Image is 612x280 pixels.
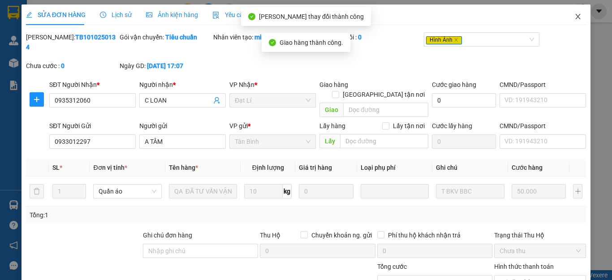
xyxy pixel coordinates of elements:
[500,80,586,90] div: CMND/Passport
[212,12,220,19] img: icon
[100,12,106,18] span: clock-circle
[319,134,340,148] span: Lấy
[280,39,343,46] span: Giao hàng thành công.
[93,164,127,171] span: Đơn vị tính
[357,159,432,177] th: Loại phụ phí
[139,80,226,90] div: Người nhận
[169,164,198,171] span: Tên hàng
[120,32,211,42] div: Gói vận chuyển:
[358,34,362,41] b: 0
[454,38,458,42] span: close
[436,184,504,198] input: Ghi Chú
[432,134,496,149] input: Cước lấy hàng
[308,230,375,240] span: Chuyển khoản ng. gửi
[143,232,192,239] label: Ghi chú đơn hàng
[494,230,586,240] div: Trạng thái Thu Hộ
[99,185,156,198] span: Quần áo
[343,103,428,117] input: Dọc đường
[432,93,496,108] input: Cước giao hàng
[500,244,581,258] span: Chưa thu
[500,121,586,131] div: CMND/Passport
[252,164,284,171] span: Định lượng
[299,164,332,171] span: Giá trị hàng
[299,184,353,198] input: 0
[235,94,310,107] span: Đạt Lí
[512,164,543,171] span: Cước hàng
[512,184,566,198] input: 0
[432,159,508,177] th: Ghi chú
[49,80,136,90] div: SĐT Người Nhận
[565,4,590,30] button: Close
[30,210,237,220] div: Tổng: 1
[494,263,554,270] label: Hình thức thanh toán
[235,135,310,148] span: Tân Bình
[143,244,258,258] input: Ghi chú đơn hàng
[340,134,428,148] input: Dọc đường
[319,122,345,129] span: Lấy hàng
[377,263,407,270] span: Tổng cước
[260,232,280,239] span: Thu Hộ
[120,61,211,71] div: Ngày GD:
[26,61,118,71] div: Chưa cước :
[26,32,118,52] div: [PERSON_NAME]:
[49,121,136,131] div: SĐT Người Gửi
[248,13,255,20] span: check-circle
[139,121,226,131] div: Người gửi
[146,11,198,18] span: Ảnh kiện hàng
[30,184,44,198] button: delete
[319,81,348,88] span: Giao hàng
[254,34,314,41] b: minhquang.tienoanh
[61,62,65,69] b: 0
[389,121,428,131] span: Lấy tận nơi
[213,32,328,42] div: Nhân viên tạo:
[573,184,582,198] button: plus
[169,184,237,198] input: VD: Bàn, Ghế
[426,36,462,44] span: Hình Ảnh
[147,62,183,69] b: [DATE] 17:07
[26,12,32,18] span: edit
[330,32,422,42] div: Cước rồi :
[432,122,472,129] label: Cước lấy hàng
[165,34,197,41] b: Tiêu chuẩn
[229,81,254,88] span: VP Nhận
[384,230,464,240] span: Phí thu hộ khách nhận trả
[100,11,132,18] span: Lịch sử
[213,97,220,104] span: user-add
[269,39,276,46] span: check-circle
[212,11,307,18] span: Yêu cầu xuất hóa đơn điện tử
[574,13,582,20] span: close
[26,11,86,18] span: SỬA ĐƠN HÀNG
[30,96,43,103] span: plus
[339,90,428,99] span: [GEOGRAPHIC_DATA] tận nơi
[432,81,476,88] label: Cước giao hàng
[52,164,60,171] span: SL
[229,121,316,131] div: VP gửi
[319,103,343,117] span: Giao
[30,92,44,107] button: plus
[259,13,364,20] span: [PERSON_NAME] thay đổi thành công
[146,12,152,18] span: picture
[283,184,292,198] span: kg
